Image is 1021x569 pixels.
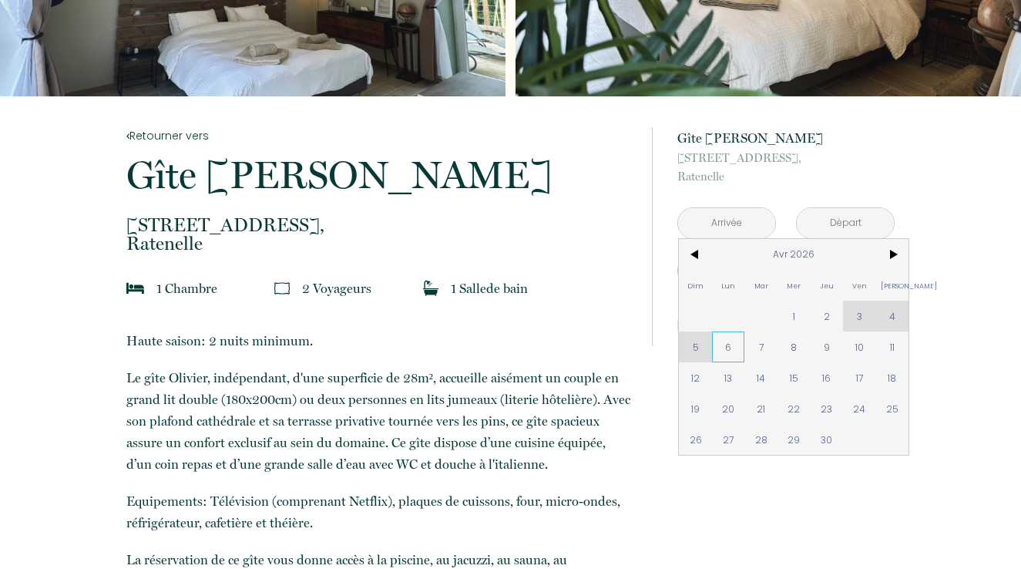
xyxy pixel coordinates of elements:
span: 22 [778,393,811,424]
p: Le gîte Olivier, indépendant, d'une superficie de 28m², accueille aisément un couple en grand lit... [126,367,632,475]
span: 2 [811,301,844,332]
span: Jeu [811,270,844,301]
span: 24 [843,393,876,424]
span: 20 [712,393,745,424]
span: Mar [744,270,778,301]
span: 14 [744,362,778,393]
span: 27 [712,424,745,455]
span: 11 [876,332,909,362]
span: Lun [712,270,745,301]
span: Dim [679,270,712,301]
span: 12 [679,362,712,393]
span: 13 [712,362,745,393]
span: 28 [744,424,778,455]
span: 7 [744,332,778,362]
span: 8 [778,332,811,362]
span: 30 [811,424,844,455]
span: 1 [778,301,811,332]
p: 1 Salle de bain [451,278,528,299]
span: 23 [811,393,844,424]
span: 21 [744,393,778,424]
span: Ven [843,270,876,301]
span: 19 [679,393,712,424]
span: 9 [811,332,844,362]
span: > [876,239,909,270]
span: 18 [876,362,909,393]
span: [PERSON_NAME] [876,270,909,301]
p: Equipements: Télévision (comprenant Netflix), plaques de cuissons, four, micro-ondes, réfrigérate... [126,490,632,534]
span: s [366,281,371,296]
p: Gîte [PERSON_NAME] [126,156,632,194]
span: 25 [876,393,909,424]
input: Départ [797,208,894,238]
span: < [679,239,712,270]
p: Ratenelle [677,149,895,186]
span: 29 [778,424,811,455]
button: Réserver [677,305,895,346]
span: 6 [712,332,745,362]
span: 17 [843,362,876,393]
p: 1 Chambre [156,278,217,299]
p: Haute saison: 2 nuits minimum. [126,330,632,352]
p: 2 Voyageur [302,278,371,299]
span: 16 [811,362,844,393]
span: [STREET_ADDRESS], [677,149,895,167]
a: Retourner vers [126,127,632,144]
input: Arrivée [678,208,775,238]
span: 10 [843,332,876,362]
span: 15 [778,362,811,393]
p: Gîte [PERSON_NAME] [677,127,895,149]
img: guests [274,281,290,296]
span: Avr 2026 [712,239,876,270]
span: Mer [778,270,811,301]
p: Ratenelle [126,216,632,253]
span: 26 [679,424,712,455]
span: [STREET_ADDRESS], [126,216,632,234]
